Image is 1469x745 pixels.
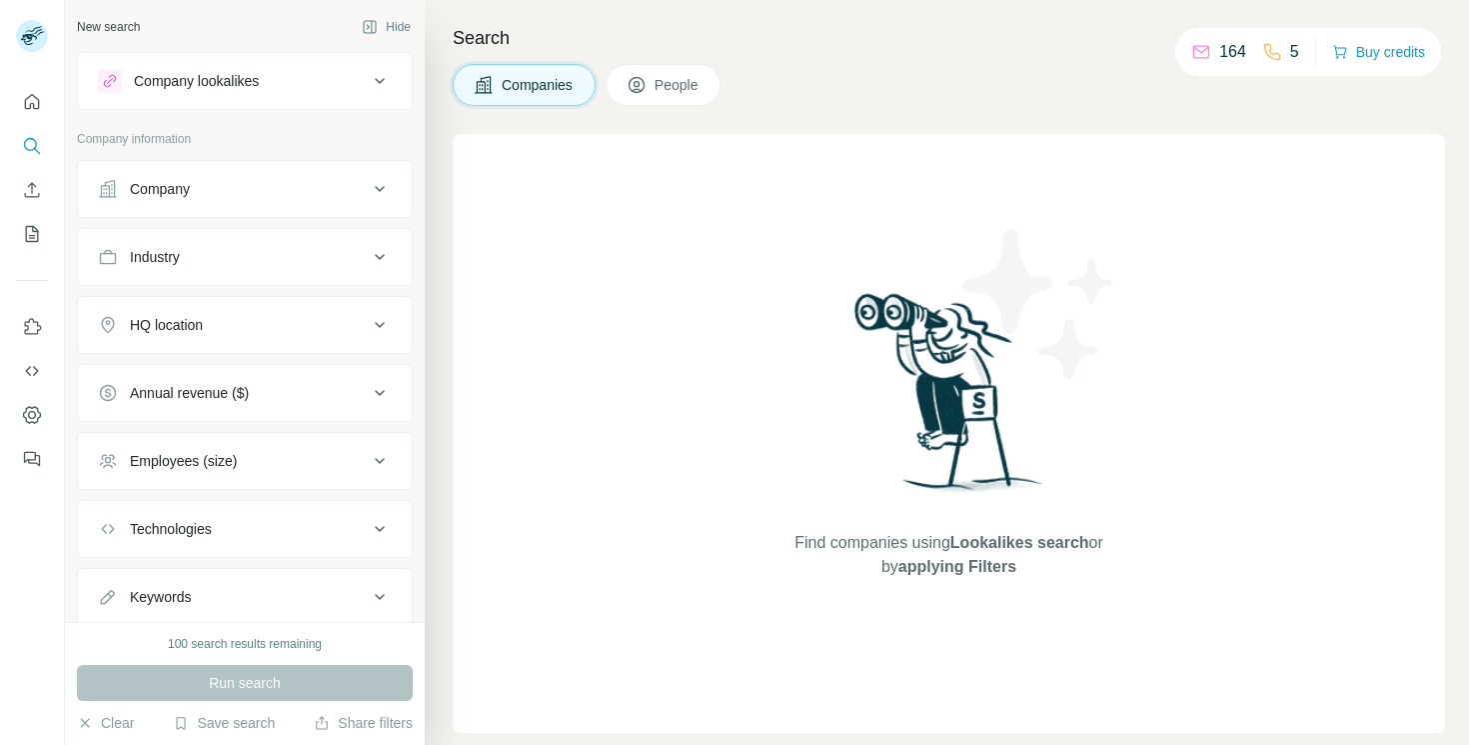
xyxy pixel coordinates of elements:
[453,24,1445,52] h4: Search
[898,558,1016,575] span: applying Filters
[1290,40,1299,64] p: 5
[173,713,275,733] button: Save search
[314,713,413,733] button: Share filters
[502,75,575,95] span: Companies
[130,315,203,335] div: HQ location
[16,216,48,252] button: My lists
[78,233,412,281] button: Industry
[788,531,1108,579] span: Find companies using or by
[168,635,322,653] div: 100 search results remaining
[16,128,48,164] button: Search
[130,383,249,403] div: Annual revenue ($)
[16,353,48,389] button: Use Surfe API
[78,369,412,417] button: Annual revenue ($)
[16,309,48,345] button: Use Surfe on LinkedIn
[1219,40,1246,64] p: 164
[130,519,212,539] div: Technologies
[77,130,413,148] p: Company information
[16,397,48,433] button: Dashboard
[77,713,134,733] button: Clear
[16,441,48,477] button: Feedback
[134,71,259,91] div: Company lookalikes
[950,534,1089,551] span: Lookalikes search
[78,165,412,213] button: Company
[78,437,412,485] button: Employees (size)
[845,288,1053,511] img: Surfe Illustration - Woman searching with binoculars
[348,12,425,42] button: Hide
[77,18,140,36] div: New search
[130,451,237,471] div: Employees (size)
[78,573,412,621] button: Keywords
[78,301,412,349] button: HQ location
[949,214,1129,394] img: Surfe Illustration - Stars
[130,587,191,607] div: Keywords
[78,505,412,553] button: Technologies
[130,247,180,267] div: Industry
[16,84,48,120] button: Quick start
[1332,38,1425,66] button: Buy credits
[655,75,701,95] span: People
[130,179,190,199] div: Company
[16,172,48,208] button: Enrich CSV
[78,57,412,105] button: Company lookalikes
